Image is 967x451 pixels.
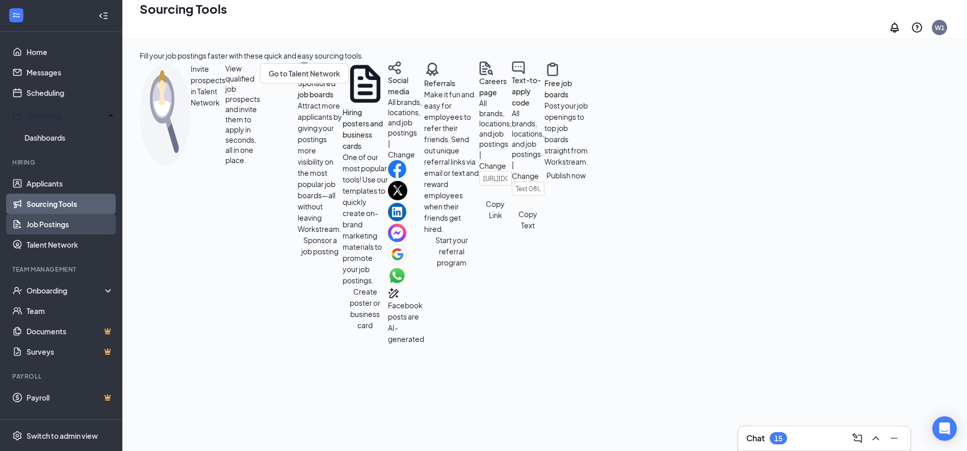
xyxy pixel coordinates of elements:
[388,160,406,178] img: facebookIcon
[746,433,765,444] h3: Chat
[343,286,388,331] button: Create poster or business card
[388,149,415,160] button: Change
[544,61,561,77] img: clipboard
[298,61,314,77] img: clipboard
[27,173,114,194] a: Applicants
[12,158,112,167] div: Hiring
[388,97,422,137] span: All brands, locations, and job postings
[12,110,22,120] svg: Analysis
[479,75,512,98] h4: Careers page
[140,50,363,61] div: Fill your job postings faster with these quick and easy sourcing tools.
[24,127,114,148] a: Dashboards
[479,149,512,160] div: |
[849,430,866,446] button: ComposeMessage
[388,300,424,344] p: Facebook posts are AI-generated
[512,61,525,74] img: text
[774,434,782,443] div: 15
[260,63,349,84] button: Go to Talent Network
[424,77,479,89] h4: Referrals
[424,89,479,234] p: Make it fun and easy for employees to refer their friends. Send out unique referral links via ema...
[512,109,544,158] span: All brands, locations, and job postings
[512,74,544,108] h4: Text-to-apply code
[911,21,923,34] svg: QuestionInfo
[298,234,343,257] button: Sponsor a job posting
[388,267,406,285] img: whatsappIcon
[27,62,114,83] a: Messages
[343,107,388,151] h4: Hiring posters and business cards
[512,159,544,170] div: |
[388,138,424,149] div: |
[27,341,114,362] a: SurveysCrown
[851,432,864,444] svg: ComposeMessage
[27,194,114,214] a: Sourcing Tools
[424,234,479,268] button: Start your referral program
[935,23,945,32] div: W1
[28,110,105,120] div: Reporting
[12,285,22,296] svg: UserCheck
[12,265,112,274] div: Team Management
[27,42,114,62] a: Home
[479,98,512,148] span: All brands, locations, and job postings
[27,234,114,255] a: Talent Network
[27,431,98,441] div: Switch to admin view
[27,83,114,103] a: Scheduling
[388,203,406,221] img: linkedinIcon
[260,63,349,165] a: Go to Talent Network
[27,285,105,296] div: Onboarding
[512,170,539,181] button: Change
[191,63,225,165] span: Invite prospects in Talent Network
[479,61,493,75] img: careers
[343,151,388,286] p: One of our most popular tools! Use our templates to quickly create on-brand marketing materials t...
[11,10,21,20] svg: WorkstreamLogo
[388,287,400,300] svg: MagicPencil
[870,432,882,444] svg: ChevronUp
[388,181,407,200] img: xIcon
[12,372,112,381] div: Payroll
[888,21,901,34] svg: Notifications
[27,321,114,341] a: DocumentsCrown
[544,167,588,183] button: Publish now
[388,245,407,264] img: googleIcon
[388,61,401,74] img: share
[343,61,388,107] svg: Document
[544,77,588,100] h4: Free job boards
[298,100,343,234] p: Attract more applicants by giving your postings more visibility on the most popular job boards—al...
[868,430,884,446] button: ChevronUp
[98,11,109,21] svg: Collapse
[479,160,506,171] button: Change
[388,224,406,242] img: facebookMessengerIcon
[932,416,957,441] div: Open Intercom Messenger
[27,387,114,408] a: PayrollCrown
[27,301,114,321] a: Team
[225,63,260,165] span: View qualified job prospects and invite them to apply in seconds, all in one place.
[886,430,902,446] button: Minimize
[424,61,440,77] img: badge
[479,198,512,221] button: Copy Link
[27,214,114,234] a: Job Postings
[12,431,22,441] svg: Settings
[544,100,588,167] p: Post your job openings to top job boards straight from Workstream.
[512,208,544,231] button: Copy Text
[140,63,191,165] img: sourcing-tools
[888,432,900,444] svg: Minimize
[388,74,424,97] h4: Social media
[298,77,343,100] h4: Sponsored job boards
